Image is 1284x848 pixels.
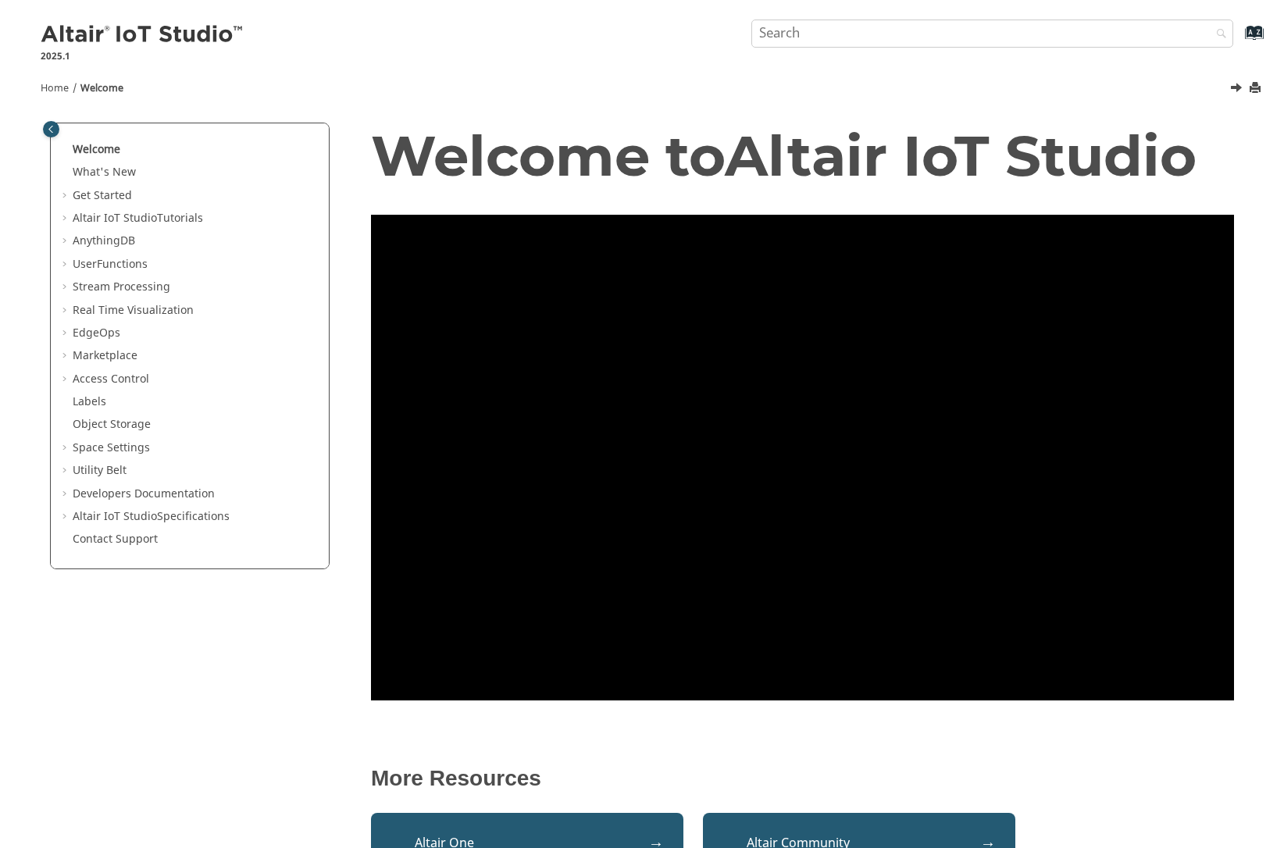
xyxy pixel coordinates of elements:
span: Expand Altair IoT StudioTutorials [60,211,73,226]
a: Stream Processing [73,279,170,295]
a: What's New [73,164,136,180]
p: More Resources [371,766,1234,791]
a: AnythingDB [73,233,135,249]
a: Welcome [80,81,123,95]
span: Expand AnythingDB [60,233,73,249]
a: Get Started [73,187,132,204]
img: Altair IoT Studio [41,23,245,48]
a: Developers Documentation [73,486,215,502]
a: Go to index terms page [1220,32,1255,48]
span: Expand Developers Documentation [60,486,73,502]
span: Expand Stream Processing [60,280,73,295]
span: Altair IoT Studio [725,121,1197,190]
a: Contact Support [73,531,158,547]
a: Welcome [73,141,120,158]
h1: Welcome to [371,125,1234,187]
input: Search query [751,20,1233,48]
ul: Table of Contents [60,142,319,547]
button: Search [1196,20,1239,50]
a: Marketplace [73,347,137,364]
button: Print this page [1250,78,1263,99]
span: Expand Real Time Visualization [60,303,73,319]
span: Expand EdgeOps [60,326,73,341]
span: Expand Utility Belt [60,463,73,479]
span: Expand Access Control [60,372,73,387]
span: Altair IoT Studio [73,210,157,226]
span: Expand Get Started [60,188,73,204]
a: Access Control [73,371,149,387]
a: Home [41,81,69,95]
a: Labels [73,394,106,410]
span: Expand Altair IoT StudioSpecifications [60,509,73,525]
a: EdgeOps [73,325,120,341]
a: Next topic: What's New [1232,80,1244,99]
a: Space Settings [73,440,150,456]
a: Object Storage [73,416,151,433]
span: Altair IoT Studio [73,508,157,525]
button: Toggle publishing table of content [43,121,59,137]
span: Functions [97,256,148,273]
a: Real Time Visualization [73,302,194,319]
span: Expand Space Settings [60,440,73,456]
nav: Tools [17,67,1267,103]
a: Utility Belt [73,462,127,479]
span: Expand UserFunctions [60,257,73,273]
p: 2025.1 [41,49,245,63]
a: Altair IoT StudioSpecifications [73,508,230,525]
a: UserFunctions [73,256,148,273]
a: Altair IoT StudioTutorials [73,210,203,226]
span: Expand Marketplace [60,348,73,364]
